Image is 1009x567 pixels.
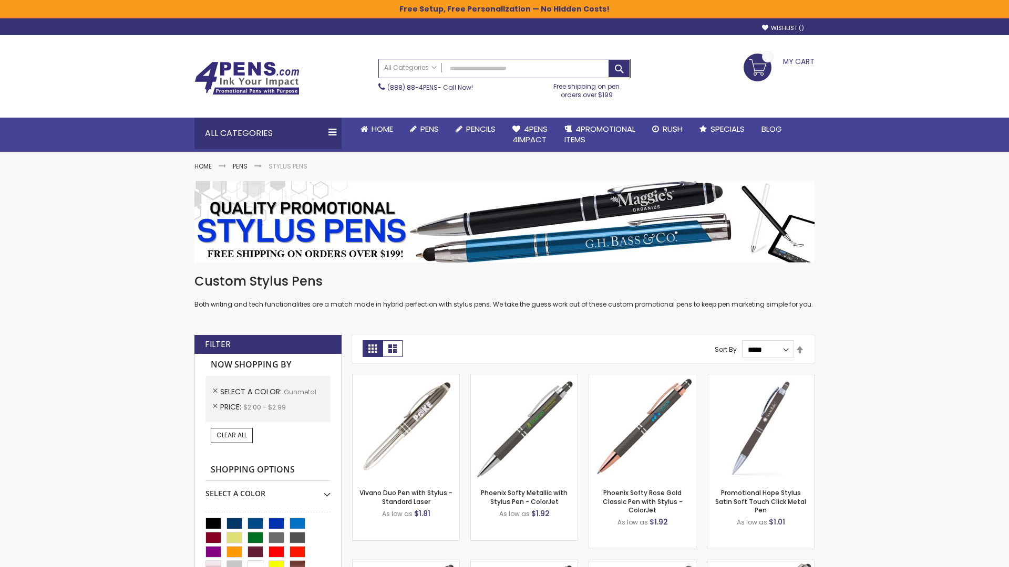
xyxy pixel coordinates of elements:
a: Home [352,118,401,141]
img: Stylus Pens [194,181,815,262]
a: Wishlist [762,24,804,32]
span: $2.00 - $2.99 [243,403,286,412]
span: - Call Now! [387,83,473,92]
a: Blog [753,118,790,141]
a: Pens [401,118,447,141]
span: Blog [761,123,782,134]
span: Home [372,123,393,134]
span: Gunmetal [284,387,316,396]
a: 4Pens4impact [504,118,556,152]
span: Pens [420,123,439,134]
a: Promotional Hope Stylus Satin Soft Touch Click Metal Pen [715,488,806,514]
a: Phoenix Softy Rose Gold Classic Pen with Stylus - ColorJet [603,488,683,514]
a: Phoenix Softy Metallic with Stylus Pen - ColorJet-Gunmetal [471,374,578,383]
img: 4Pens Custom Pens and Promotional Products [194,61,300,95]
span: As low as [382,509,413,518]
strong: Now Shopping by [205,354,331,376]
a: Rush [644,118,691,141]
span: $1.81 [414,508,430,519]
span: 4PROMOTIONAL ITEMS [564,123,635,145]
img: Vivano Duo Pen with Stylus - Standard Laser-Gunmetal [353,374,459,481]
strong: Filter [205,339,231,350]
div: Free shipping on pen orders over $199 [543,78,631,99]
a: Vivano Duo Pen with Stylus - Standard Laser-Gunmetal [353,374,459,383]
h1: Custom Stylus Pens [194,273,815,290]
span: 4Pens 4impact [512,123,548,145]
span: $1.01 [769,517,785,527]
a: Pens [233,162,248,171]
span: Specials [711,123,745,134]
span: Rush [663,123,683,134]
span: Clear All [217,430,247,439]
a: Pencils [447,118,504,141]
div: Both writing and tech functionalities are a match made in hybrid perfection with stylus pens. We ... [194,273,815,309]
span: As low as [617,518,648,527]
span: $1.92 [650,517,668,527]
span: Pencils [466,123,496,134]
img: Phoenix Softy Rose Gold Classic Pen with Stylus - ColorJet-Gunmetal [589,374,696,481]
strong: Shopping Options [205,459,331,481]
a: (888) 88-4PENS [387,83,438,92]
img: Phoenix Softy Metallic with Stylus Pen - ColorJet-Gunmetal [471,374,578,481]
a: Phoenix Softy Rose Gold Classic Pen with Stylus - ColorJet-Gunmetal [589,374,696,383]
a: Vivano Duo Pen with Stylus - Standard Laser [359,488,452,506]
a: Clear All [211,428,253,443]
img: Promotional Hope Stylus Satin Soft Touch Click Metal Pen-Gunmetal [707,374,814,481]
span: $1.92 [531,508,550,519]
a: Promotional Hope Stylus Satin Soft Touch Click Metal Pen-Gunmetal [707,374,814,383]
span: Price [220,402,243,412]
span: As low as [499,509,530,518]
a: 4PROMOTIONALITEMS [556,118,644,152]
strong: Grid [363,340,383,357]
span: As low as [737,518,767,527]
a: Phoenix Softy Metallic with Stylus Pen - ColorJet [481,488,568,506]
div: All Categories [194,118,342,149]
span: All Categories [384,64,437,72]
label: Sort By [715,345,737,354]
div: Select A Color [205,481,331,499]
a: Specials [691,118,753,141]
strong: Stylus Pens [269,162,307,171]
a: All Categories [379,59,442,77]
a: Home [194,162,212,171]
span: Select A Color [220,386,284,397]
